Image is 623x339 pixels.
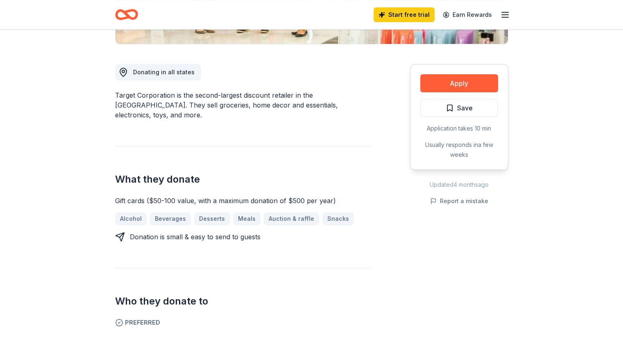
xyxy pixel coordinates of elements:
span: Save [457,103,473,113]
button: Save [420,99,498,117]
a: Home [115,5,138,24]
div: Donation is small & easy to send to guests [130,232,261,242]
h2: What they donate [115,173,371,186]
span: Donating in all states [133,69,195,76]
button: Report a mistake [430,196,488,206]
div: Gift cards ($50-100 value, with a maximum donation of $500 per year) [115,196,371,206]
span: Preferred [115,318,371,328]
a: Start free trial [374,7,435,22]
a: Earn Rewards [438,7,497,22]
h2: Who they donate to [115,295,371,308]
div: Updated 4 months ago [410,180,508,190]
div: Target Corporation is the second-largest discount retailer in the [GEOGRAPHIC_DATA]. They sell gr... [115,90,371,120]
div: Usually responds in a few weeks [420,140,498,160]
button: Apply [420,74,498,92]
div: Application takes 10 min [420,124,498,133]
